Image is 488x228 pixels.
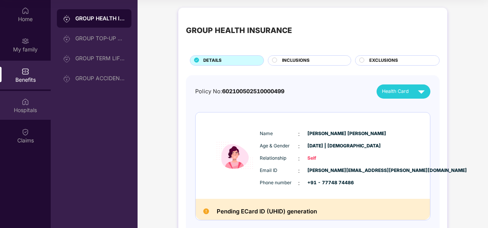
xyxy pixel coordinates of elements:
[203,57,222,64] span: DETAILS
[260,142,298,150] span: Age & Gender
[307,155,346,162] span: Self
[260,155,298,162] span: Relationship
[415,85,428,98] img: svg+xml;base64,PHN2ZyB4bWxucz0iaHR0cDovL3d3dy53My5vcmcvMjAwMC9zdmciIHZpZXdCb3g9IjAgMCAyNCAyNCIgd2...
[307,130,346,137] span: [PERSON_NAME] [PERSON_NAME]
[63,35,71,43] img: svg+xml;base64,PHN2ZyB3aWR0aD0iMjAiIGhlaWdodD0iMjAiIHZpZXdCb3g9IjAgMCAyMCAyMCIgZmlsbD0ibm9uZSIgeG...
[382,88,409,95] span: Health Card
[75,55,125,61] div: GROUP TERM LIFE INSURANCE
[75,15,125,22] div: GROUP HEALTH INSURANCE
[22,7,29,15] img: svg+xml;base64,PHN2ZyBpZD0iSG9tZSIgeG1sbnM9Imh0dHA6Ly93d3cudzMub3JnLzIwMDAvc3ZnIiB3aWR0aD0iMjAiIG...
[298,142,300,150] span: :
[222,88,284,94] span: 602100502510000499
[307,167,346,174] span: [PERSON_NAME][EMAIL_ADDRESS][PERSON_NAME][DOMAIN_NAME]
[260,179,298,187] span: Phone number
[298,167,300,175] span: :
[22,68,29,75] img: svg+xml;base64,PHN2ZyBpZD0iQmVuZWZpdHMiIHhtbG5zPSJodHRwOi8vd3d3LnczLm9yZy8yMDAwL3N2ZyIgd2lkdGg9Ij...
[282,57,310,64] span: INCLUSIONS
[203,208,209,214] img: Pending
[63,55,71,63] img: svg+xml;base64,PHN2ZyB3aWR0aD0iMjAiIGhlaWdodD0iMjAiIHZpZXdCb3g9IjAgMCAyMCAyMCIgZmlsbD0ibm9uZSIgeG...
[298,154,300,163] span: :
[307,142,346,150] span: [DATE] | [DEMOGRAPHIC_DATA]
[217,207,317,216] h2: Pending ECard ID (UHID) generation
[22,98,29,106] img: svg+xml;base64,PHN2ZyBpZD0iSG9zcGl0YWxzIiB4bWxucz0iaHR0cDovL3d3dy53My5vcmcvMjAwMC9zdmciIHdpZHRoPS...
[195,87,284,96] div: Policy No:
[186,25,292,36] div: GROUP HEALTH INSURANCE
[22,37,29,45] img: svg+xml;base64,PHN2ZyB3aWR0aD0iMjAiIGhlaWdodD0iMjAiIHZpZXdCb3g9IjAgMCAyMCAyMCIgZmlsbD0ibm9uZSIgeG...
[307,179,346,187] span: +91 - 77748 74486
[63,75,71,83] img: svg+xml;base64,PHN2ZyB3aWR0aD0iMjAiIGhlaWdodD0iMjAiIHZpZXdCb3g9IjAgMCAyMCAyMCIgZmlsbD0ibm9uZSIgeG...
[212,124,258,187] img: icon
[298,179,300,187] span: :
[63,15,71,23] img: svg+xml;base64,PHN2ZyB3aWR0aD0iMjAiIGhlaWdodD0iMjAiIHZpZXdCb3g9IjAgMCAyMCAyMCIgZmlsbD0ibm9uZSIgeG...
[260,167,298,174] span: Email ID
[369,57,398,64] span: EXCLUSIONS
[377,84,430,99] button: Health Card
[22,128,29,136] img: svg+xml;base64,PHN2ZyBpZD0iQ2xhaW0iIHhtbG5zPSJodHRwOi8vd3d3LnczLm9yZy8yMDAwL3N2ZyIgd2lkdGg9IjIwIi...
[298,130,300,138] span: :
[75,35,125,41] div: GROUP TOP-UP POLICY
[260,130,298,137] span: Name
[75,75,125,81] div: GROUP ACCIDENTAL INSURANCE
